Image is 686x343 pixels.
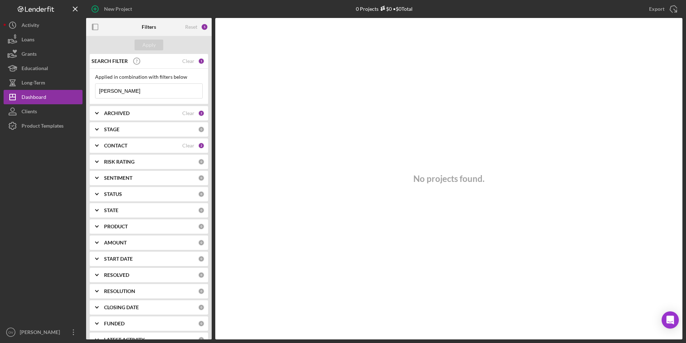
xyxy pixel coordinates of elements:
button: Product Templates [4,119,83,133]
div: [PERSON_NAME] [18,325,65,341]
div: 5 [201,23,208,31]
b: STATE [104,207,118,213]
div: Product Templates [22,119,64,135]
div: 0 [198,320,205,327]
b: LATEST ACTIVITY [104,337,145,343]
div: Grants [22,47,37,63]
b: ARCHIVED [104,110,130,116]
b: CLOSING DATE [104,305,139,310]
div: Apply [142,40,156,50]
div: 0 [198,304,205,311]
div: 2 [198,142,205,149]
div: Clear [182,58,194,64]
div: 0 [198,126,205,133]
button: Loans [4,32,83,47]
button: Dashboard [4,90,83,104]
div: Loans [22,32,34,49]
button: OV[PERSON_NAME] [4,325,83,339]
button: New Project [86,2,139,16]
div: 2 [198,110,205,116]
div: 0 [198,223,205,230]
div: Reset [185,24,197,30]
b: STATUS [104,191,122,197]
div: 0 [198,288,205,294]
div: 0 [198,337,205,343]
button: Clients [4,104,83,119]
text: OV [8,330,13,334]
div: Open Intercom Messenger [662,311,679,329]
div: Export [649,2,664,16]
div: Dashboard [22,90,46,106]
div: Educational [22,61,48,77]
div: 0 [198,191,205,197]
button: Export [642,2,682,16]
div: Long-Term [22,76,45,92]
b: PRODUCT [104,224,128,229]
div: Applied in combination with filters below [95,74,203,80]
b: Filters [142,24,156,30]
div: $0 [379,6,392,12]
b: RESOLUTION [104,288,135,294]
button: Grants [4,47,83,61]
b: SENTIMENT [104,175,132,181]
button: Activity [4,18,83,32]
div: Activity [22,18,39,34]
div: New Project [104,2,132,16]
button: Long-Term [4,76,83,90]
h3: No projects found. [413,174,484,184]
div: Clear [182,143,194,148]
b: AMOUNT [104,240,127,246]
div: 0 [198,272,205,278]
div: 0 [198,159,205,165]
div: 0 [198,239,205,246]
div: 0 [198,175,205,181]
b: START DATE [104,256,133,262]
b: FUNDED [104,321,124,326]
b: SEARCH FILTER [91,58,128,64]
b: CONTACT [104,143,127,148]
div: 0 Projects • $0 Total [356,6,413,12]
div: 0 [198,256,205,262]
b: RISK RATING [104,159,135,165]
div: 0 [198,207,205,214]
button: Educational [4,61,83,76]
b: RESOLVED [104,272,129,278]
div: 1 [198,58,205,64]
div: Clear [182,110,194,116]
b: STAGE [104,127,119,132]
button: Apply [135,40,163,50]
div: Clients [22,104,37,120]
